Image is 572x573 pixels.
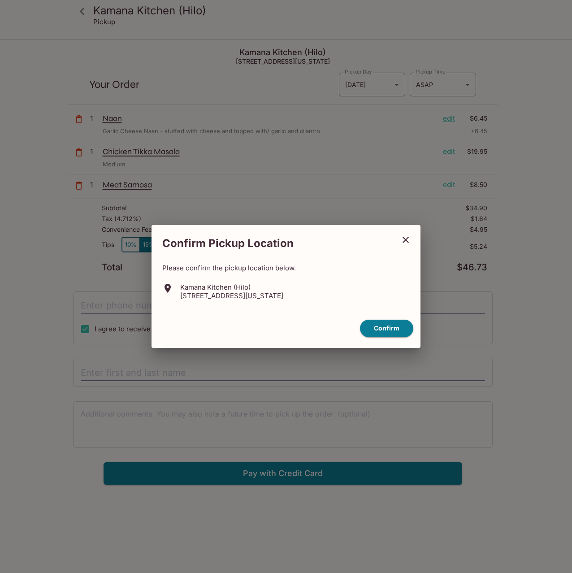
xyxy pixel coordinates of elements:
[360,320,413,337] button: confirm
[180,283,283,291] p: Kamana Kitchen (Hilo)
[394,229,417,251] button: close
[152,232,394,255] h2: Confirm Pickup Location
[162,264,410,272] p: Please confirm the pickup location below.
[180,291,283,300] p: [STREET_ADDRESS][US_STATE]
